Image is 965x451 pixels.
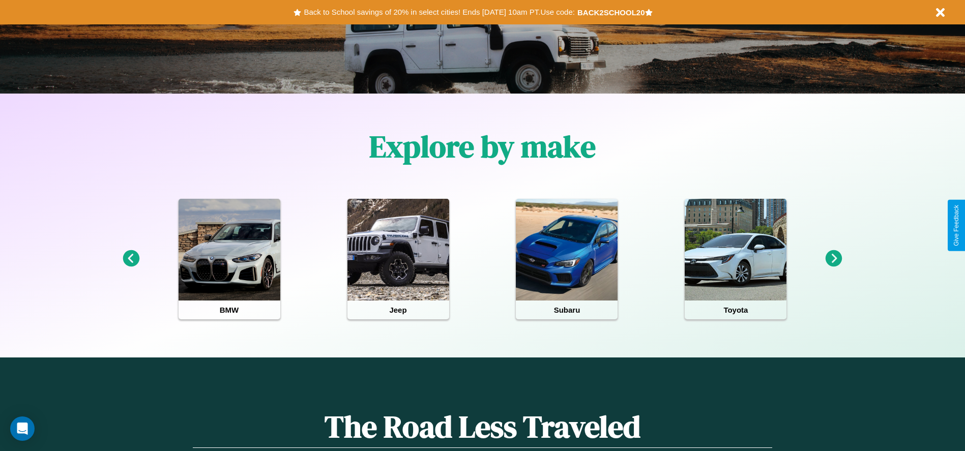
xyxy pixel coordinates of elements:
[953,205,960,246] div: Give Feedback
[577,8,645,17] b: BACK2SCHOOL20
[347,300,449,319] h4: Jeep
[10,416,35,441] div: Open Intercom Messenger
[516,300,618,319] h4: Subaru
[685,300,786,319] h4: Toyota
[179,300,280,319] h4: BMW
[193,406,772,448] h1: The Road Less Traveled
[369,126,596,167] h1: Explore by make
[301,5,577,19] button: Back to School savings of 20% in select cities! Ends [DATE] 10am PT.Use code:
